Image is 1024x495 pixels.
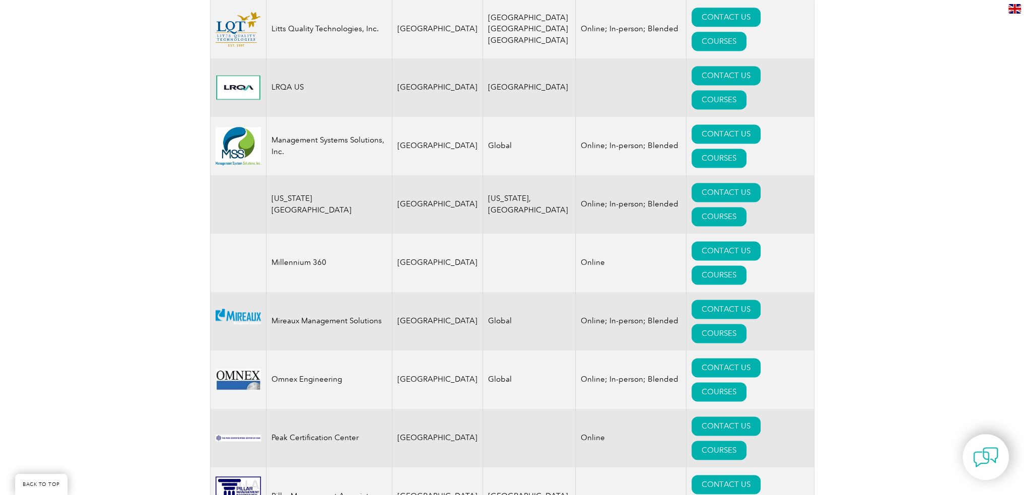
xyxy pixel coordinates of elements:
a: CONTACT US [692,358,761,377]
td: Management Systems Solutions, Inc. [266,117,392,175]
img: d1e0a710-0d05-ea11-a811-000d3a79724a-logo.png [216,12,261,46]
a: CONTACT US [692,475,761,494]
a: COURSES [692,441,746,460]
td: [GEOGRAPHIC_DATA] [392,58,483,117]
td: Online [575,234,686,292]
td: Global [483,292,575,350]
a: CONTACT US [692,183,761,202]
td: Mireaux Management Solutions [266,292,392,350]
a: COURSES [692,382,746,401]
td: LRQA US [266,58,392,117]
a: CONTACT US [692,241,761,260]
td: Global [483,117,575,175]
td: [GEOGRAPHIC_DATA] [392,409,483,467]
td: [GEOGRAPHIC_DATA] [392,175,483,234]
td: [GEOGRAPHIC_DATA] [483,58,575,117]
img: 6f34a6f0-7f07-ed11-82e5-002248d3b10e-logo.jpg [216,127,261,165]
img: 4b5e6ceb-3e6f-eb11-a812-00224815377e-logo.jpg [216,189,261,220]
a: CONTACT US [692,416,761,436]
td: [US_STATE][GEOGRAPHIC_DATA] [266,175,392,234]
a: COURSES [692,207,746,226]
td: [GEOGRAPHIC_DATA] [392,234,483,292]
td: Online; In-person; Blended [575,292,686,350]
a: COURSES [692,32,746,51]
img: 0d2a24ac-d9bc-ea11-a814-000d3a79823d-logo.jpg [216,369,261,390]
td: Global [483,350,575,409]
td: Online; In-person; Blended [575,175,686,234]
a: COURSES [692,149,746,168]
td: Online; In-person; Blended [575,350,686,409]
img: contact-chat.png [973,445,998,470]
td: [GEOGRAPHIC_DATA] [392,117,483,175]
td: Omnex Engineering [266,350,392,409]
img: 063414e9-959b-ee11-be37-00224893a058-logo.png [216,435,261,441]
td: Millennium 360 [266,234,392,292]
img: 55ff55a1-5049-ea11-a812-000d3a7940d5-logo.jpg [216,75,261,100]
td: [US_STATE], [GEOGRAPHIC_DATA] [483,175,575,234]
a: CONTACT US [692,66,761,85]
td: Online; In-person; Blended [575,117,686,175]
td: Peak Certification Center [266,409,392,467]
img: 12b9a102-445f-eb11-a812-00224814f89d-logo.png [216,309,261,333]
td: [GEOGRAPHIC_DATA] [392,292,483,350]
img: en [1008,4,1021,14]
a: COURSES [692,90,746,109]
td: Online [575,409,686,467]
a: CONTACT US [692,8,761,27]
td: [GEOGRAPHIC_DATA] [392,350,483,409]
a: CONTACT US [692,300,761,319]
a: CONTACT US [692,124,761,144]
a: COURSES [692,265,746,285]
a: BACK TO TOP [15,474,67,495]
a: COURSES [692,324,746,343]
